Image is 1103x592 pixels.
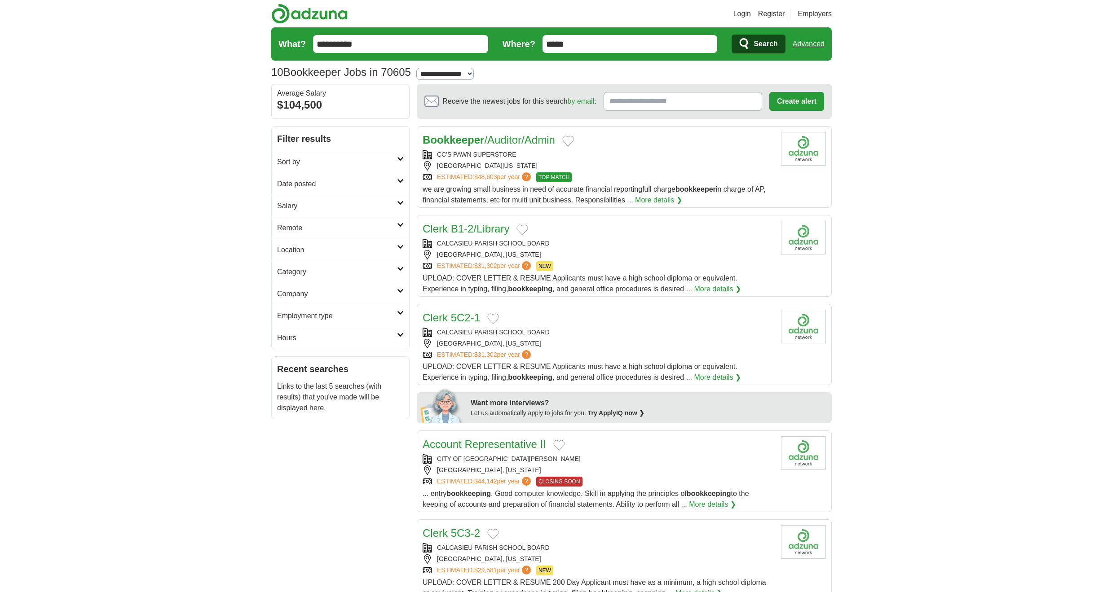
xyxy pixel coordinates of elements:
h2: Category [277,267,397,277]
a: Clerk B1-2/Library [423,223,509,235]
div: CITY OF [GEOGRAPHIC_DATA][PERSON_NAME] [423,454,774,464]
div: [GEOGRAPHIC_DATA], [US_STATE] [423,465,774,475]
span: Search [754,35,777,53]
a: Hours [272,327,409,349]
a: Register [758,9,785,19]
strong: bookkeeping [508,373,552,381]
button: Add to favorite jobs [562,136,574,146]
a: Clerk 5C3-2 [423,527,480,539]
a: Bookkeeper/Auditor/Admin [423,134,555,146]
a: Account Representative II [423,438,546,450]
strong: bookkeeping [446,490,491,497]
button: Add to favorite jobs [487,529,499,539]
div: CALCASIEU PARISH SCHOOL BOARD [423,239,774,248]
span: we are growing small business in need of accurate financial reportingfull charge in charge of AP,... [423,185,766,204]
span: ? [522,172,531,181]
span: UPLOAD: COVER LETTER & RESUME Applicants must have a high school diploma or equivalent. Experienc... [423,274,737,293]
button: Create alert [769,92,824,111]
div: CALCASIEU PARISH SCHOOL BOARD [423,543,774,553]
span: ... entry . Good computer knowledge. Skill in applying the principles of to the keeping of accoun... [423,490,749,508]
h2: Recent searches [277,362,404,376]
a: More details ❯ [689,499,736,510]
a: More details ❯ [635,195,682,206]
span: 10 [271,64,283,80]
h2: Sort by [277,157,397,167]
a: ESTIMATED:$29,581per year? [437,566,533,575]
label: Where? [503,37,535,51]
div: [GEOGRAPHIC_DATA], [US_STATE] [423,250,774,259]
a: ESTIMATED:$48,603per year? [437,172,533,182]
span: $31,302 [474,262,497,269]
span: $29,581 [474,566,497,574]
h2: Salary [277,201,397,211]
h2: Hours [277,333,397,343]
span: ? [522,566,531,574]
a: Company [272,283,409,305]
a: Employment type [272,305,409,327]
a: Sort by [272,151,409,173]
span: Receive the newest jobs for this search : [442,96,596,107]
div: [GEOGRAPHIC_DATA], [US_STATE] [423,339,774,348]
div: $104,500 [277,97,404,113]
h2: Filter results [272,127,409,151]
img: apply-iq-scientist.png [420,387,464,423]
strong: Bookkeeper [423,134,484,146]
a: Category [272,261,409,283]
span: UPLOAD: COVER LETTER & RESUME Applicants must have a high school diploma or equivalent. Experienc... [423,363,737,381]
button: Search [732,35,785,53]
a: More details ❯ [694,284,741,294]
img: Company logo [781,525,826,559]
h2: Remote [277,223,397,233]
strong: bookkeeping [508,285,552,293]
a: ESTIMATED:$31,302per year? [437,261,533,271]
div: CALCASIEU PARISH SCHOOL BOARD [423,328,774,337]
strong: bookkeeping [687,490,731,497]
span: CLOSING SOON [536,477,582,487]
div: Let us automatically apply to jobs for you. [471,408,826,418]
h2: Date posted [277,179,397,189]
span: ? [522,261,531,270]
label: What? [278,37,306,51]
span: ? [522,350,531,359]
a: Date posted [272,173,409,195]
h2: Company [277,289,397,299]
span: NEW [536,261,553,271]
button: Add to favorite jobs [553,440,565,451]
span: ? [522,477,531,486]
button: Add to favorite jobs [516,224,528,235]
a: Remote [272,217,409,239]
a: ESTIMATED:$44,142per year? [437,477,533,487]
a: Location [272,239,409,261]
span: $31,302 [474,351,497,358]
a: Try ApplyIQ now ❯ [588,409,644,417]
img: Adzuna logo [271,4,348,24]
p: Links to the last 5 searches (with results) that you've made will be displayed here. [277,381,404,413]
a: More details ❯ [694,372,741,383]
a: ESTIMATED:$31,302per year? [437,350,533,360]
div: [GEOGRAPHIC_DATA][US_STATE] [423,161,774,171]
h2: Employment type [277,311,397,321]
a: Salary [272,195,409,217]
a: Advanced [793,35,825,53]
h1: Bookkeeper Jobs in 70605 [271,66,411,78]
img: Company logo [781,436,826,470]
button: Add to favorite jobs [487,313,499,324]
div: Want more interviews? [471,398,826,408]
div: Average Salary [277,90,404,97]
a: Login [733,9,751,19]
img: Company logo [781,221,826,254]
h2: Location [277,245,397,255]
strong: bookkeeper [675,185,716,193]
div: CC'S PAWN SUPERSTORE [423,150,774,159]
div: [GEOGRAPHIC_DATA], [US_STATE] [423,554,774,564]
span: TOP MATCH [536,172,572,182]
span: $48,603 [474,173,497,180]
a: Clerk 5C2-1 [423,311,480,324]
a: by email [568,97,595,105]
img: Company logo [781,310,826,343]
a: Employers [798,9,832,19]
span: $44,142 [474,478,497,485]
span: NEW [536,566,553,575]
img: Company logo [781,132,826,166]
